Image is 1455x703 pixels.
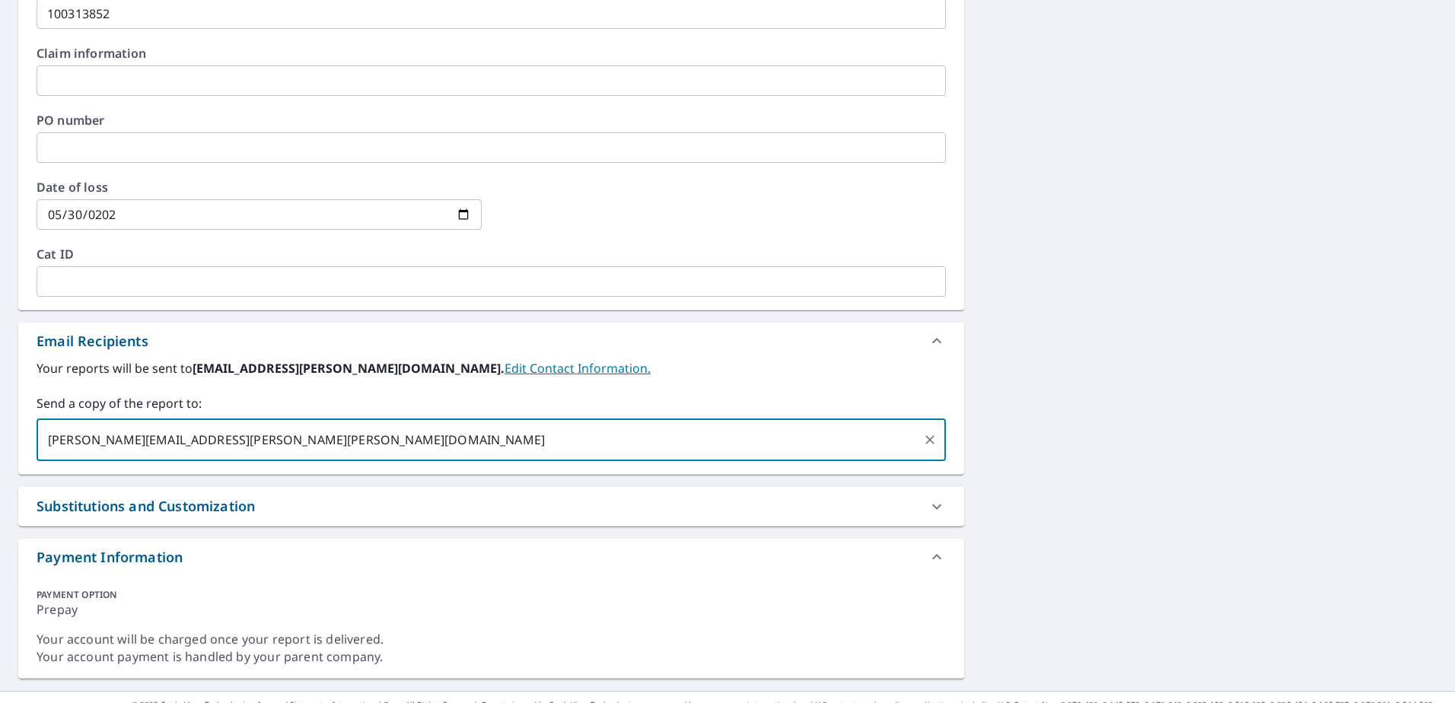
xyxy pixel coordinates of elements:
[37,547,183,568] div: Payment Information
[37,248,946,260] label: Cat ID
[37,601,946,631] div: Prepay
[37,588,946,601] div: PAYMENT OPTION
[37,648,946,666] div: Your account payment is handled by your parent company.
[37,359,946,377] label: Your reports will be sent to
[37,631,946,648] div: Your account will be charged once your report is delivered.
[37,114,946,126] label: PO number
[18,487,964,526] div: Substitutions and Customization
[18,539,964,575] div: Payment Information
[919,429,941,450] button: Clear
[505,360,651,377] a: EditContactInfo
[193,360,505,377] b: [EMAIL_ADDRESS][PERSON_NAME][DOMAIN_NAME].
[18,323,964,359] div: Email Recipients
[37,181,482,193] label: Date of loss
[37,331,148,351] div: Email Recipients
[37,394,946,412] label: Send a copy of the report to:
[37,496,255,517] div: Substitutions and Customization
[37,47,946,59] label: Claim information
